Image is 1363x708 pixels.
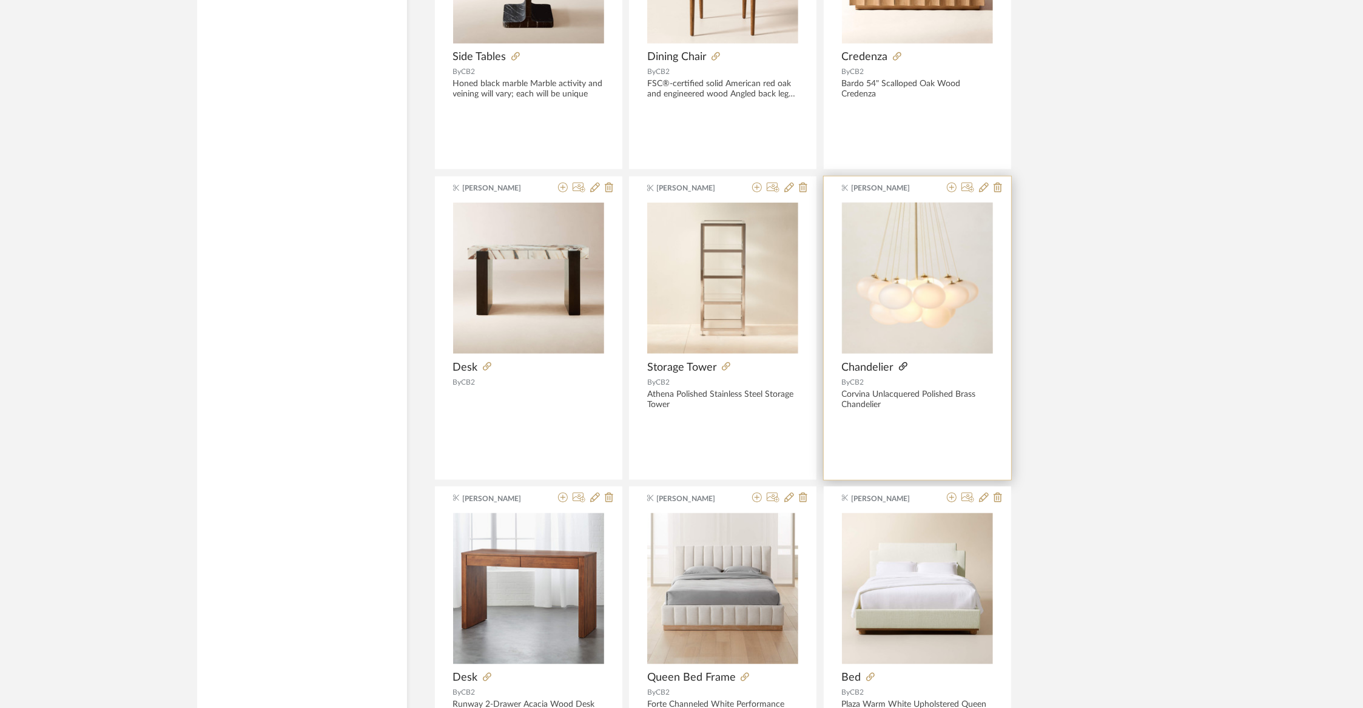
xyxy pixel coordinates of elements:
[462,493,539,504] span: [PERSON_NAME]
[850,68,864,75] span: CB2
[462,379,476,386] span: CB2
[462,689,476,696] span: CB2
[453,361,478,374] span: Desk
[453,689,462,696] span: By
[453,203,604,354] img: Desk
[453,671,478,684] span: Desk
[656,689,670,696] span: CB2
[842,513,993,664] img: Bed
[842,203,993,354] div: 0
[453,50,506,64] span: Side Tables
[647,513,798,664] img: Queen Bed Frame
[647,671,736,684] span: Queen Bed Frame
[453,79,604,99] div: Honed black marble Marble activity and veining will vary; each will be unique
[656,379,670,386] span: CB2
[851,183,927,194] span: [PERSON_NAME]
[842,689,850,696] span: By
[842,361,894,374] span: Chandelier
[842,203,993,354] img: Chandelier
[647,50,707,64] span: Dining Chair
[647,689,656,696] span: By
[647,389,798,410] div: Athena Polished Stainless Steel Storage Tower
[647,68,656,75] span: By
[851,493,927,504] span: [PERSON_NAME]
[647,361,717,374] span: Storage Tower
[462,183,539,194] span: [PERSON_NAME]
[453,379,462,386] span: By
[647,203,798,354] img: Storage Tower
[657,183,733,194] span: [PERSON_NAME]
[656,68,670,75] span: CB2
[842,379,850,386] span: By
[842,79,993,99] div: Bardo 54" Scalloped Oak Wood Credenza
[453,513,604,664] img: Desk
[850,689,864,696] span: CB2
[842,389,993,410] div: Corvina Unlacquered Polished Brass Chandelier
[647,79,798,99] div: FSC®-certified solid American red oak and engineered wood Angled back legs Characteristics of woo...
[842,68,850,75] span: By
[462,68,476,75] span: CB2
[453,68,462,75] span: By
[647,379,656,386] span: By
[842,50,888,64] span: Credenza
[850,379,864,386] span: CB2
[657,493,733,504] span: [PERSON_NAME]
[842,671,861,684] span: Bed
